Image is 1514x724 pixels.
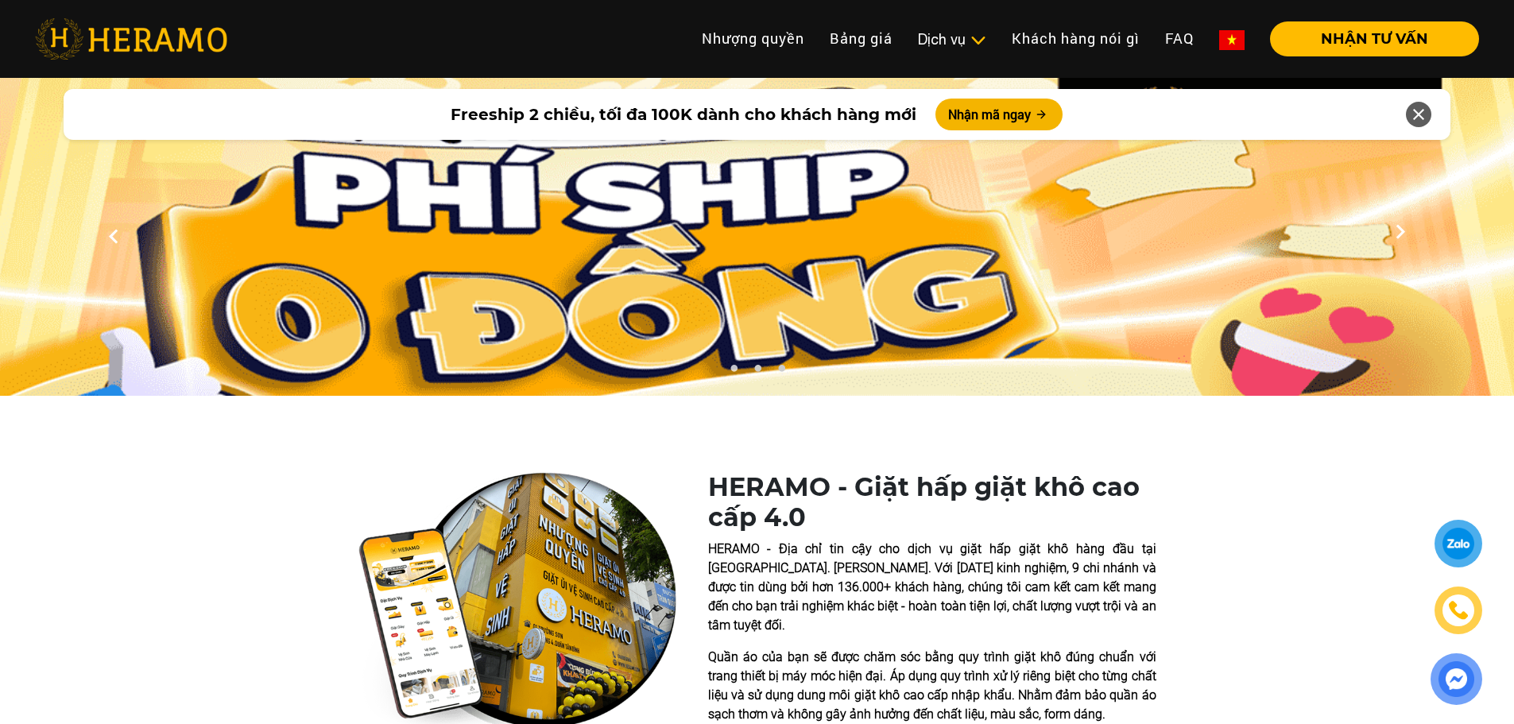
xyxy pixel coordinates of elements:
[970,33,986,48] img: subToggleIcon
[817,21,905,56] a: Bảng giá
[35,18,227,60] img: heramo-logo.png
[1448,600,1469,621] img: phone-icon
[1152,21,1206,56] a: FAQ
[918,29,986,50] div: Dịch vụ
[1437,589,1480,632] a: phone-icon
[1257,32,1479,46] a: NHẬN TƯ VẤN
[1270,21,1479,56] button: NHẬN TƯ VẤN
[451,103,916,126] span: Freeship 2 chiều, tối đa 100K dành cho khách hàng mới
[708,648,1156,724] p: Quần áo của bạn sẽ được chăm sóc bằng quy trình giặt khô đúng chuẩn với trang thiết bị máy móc hi...
[773,364,789,380] button: 3
[935,99,1063,130] button: Nhận mã ngay
[708,472,1156,533] h1: HERAMO - Giặt hấp giặt khô cao cấp 4.0
[1219,30,1245,50] img: vn-flag.png
[749,364,765,380] button: 2
[999,21,1152,56] a: Khách hàng nói gì
[726,364,742,380] button: 1
[708,540,1156,635] p: HERAMO - Địa chỉ tin cậy cho dịch vụ giặt hấp giặt khô hàng đầu tại [GEOGRAPHIC_DATA]. [PERSON_NA...
[689,21,817,56] a: Nhượng quyền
